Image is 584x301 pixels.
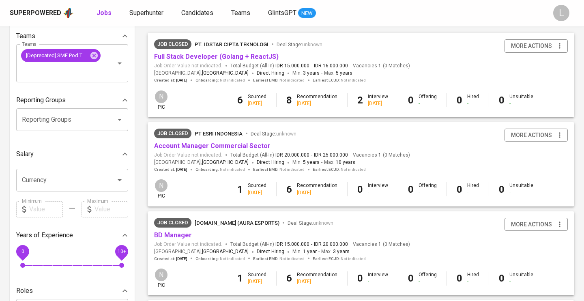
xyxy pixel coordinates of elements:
[154,53,279,60] a: Full Stack Developer (Golang + ReactJS)
[368,100,388,107] div: [DATE]
[313,77,366,83] span: Earliest ECJD :
[509,100,533,107] div: -
[117,248,126,254] span: 10+
[303,249,317,254] span: 1 year
[154,129,191,138] div: Client changed hiring focus to other job openings
[509,278,533,285] div: -
[176,256,187,262] span: [DATE]
[357,184,363,195] b: 0
[202,69,249,77] span: [GEOGRAPHIC_DATA]
[467,271,479,285] div: Hired
[16,283,128,299] div: Roles
[499,95,505,106] b: 0
[154,256,187,262] span: Created at :
[303,70,320,76] span: 3 years
[154,248,249,256] span: [GEOGRAPHIC_DATA] ,
[341,256,366,262] span: Not indicated
[457,95,462,106] b: 0
[16,31,35,41] p: Teams
[467,100,479,107] div: -
[467,189,479,196] div: -
[16,146,128,162] div: Salary
[237,95,243,106] b: 6
[275,241,309,248] span: IDR 15.000.000
[509,189,533,196] div: -
[313,167,366,172] span: Earliest ECJD :
[311,152,312,159] span: -
[277,42,322,47] span: Deal Stage :
[286,184,292,195] b: 6
[357,273,363,284] b: 0
[195,220,279,226] span: [DOMAIN_NAME] (Aura Esports)
[467,93,479,107] div: Hired
[499,273,505,284] b: 0
[505,218,568,231] button: more actions
[336,159,355,165] span: 10 years
[195,256,245,262] span: Onboarding :
[154,62,222,69] span: Job Order Value not indicated.
[257,70,284,76] span: Direct Hiring
[16,28,128,44] div: Teams
[248,100,266,107] div: [DATE]
[21,49,101,62] div: [Deprecated] SME Pod Tech 1 - Haryo
[288,220,333,226] span: Deal Stage :
[251,131,296,137] span: Deal Stage :
[154,167,187,172] span: Created at :
[268,8,316,18] a: GlintsGPT NEW
[457,273,462,284] b: 0
[341,77,366,83] span: Not indicated
[457,184,462,195] b: 0
[368,189,388,196] div: -
[220,77,245,83] span: Not indicated
[129,9,163,17] span: Superhunter
[467,278,479,285] div: -
[154,268,168,282] div: N
[248,93,266,107] div: Sourced
[154,231,192,239] a: BD Manager
[368,271,388,285] div: Interview
[408,184,414,195] b: 0
[511,41,552,51] span: more actions
[292,159,320,165] span: Min.
[237,273,243,284] b: 1
[297,93,337,107] div: Recommendation
[195,41,268,47] span: PT. IDStar Cipta Teknologi
[357,95,363,106] b: 2
[509,93,533,107] div: Unsuitable
[97,9,112,17] b: Jobs
[419,278,437,285] div: -
[195,167,245,172] span: Onboarding :
[268,9,296,17] span: GlintsGPT
[368,182,388,196] div: Interview
[97,8,113,18] a: Jobs
[292,249,317,254] span: Min.
[353,62,410,69] span: Vacancies ( 0 Matches )
[286,95,292,106] b: 8
[368,278,388,285] div: -
[176,167,187,172] span: [DATE]
[297,182,337,196] div: Recommendation
[279,167,305,172] span: Not indicated
[21,52,92,59] span: [Deprecated] SME Pod Tech 1 - Haryo
[220,167,245,172] span: Not indicated
[509,271,533,285] div: Unsuitable
[220,256,245,262] span: Not indicated
[303,159,320,165] span: 5 years
[408,95,414,106] b: 0
[231,9,250,17] span: Teams
[314,152,348,159] span: IDR 25.000.000
[231,8,252,18] a: Teams
[336,70,352,76] span: 5 years
[511,130,552,140] span: more actions
[333,249,350,254] span: 3 years
[314,62,348,69] span: IDR 16.000.000
[114,114,125,125] button: Open
[302,42,322,47] span: unknown
[313,220,333,226] span: unknown
[16,92,128,108] div: Reporting Groups
[202,248,249,256] span: [GEOGRAPHIC_DATA]
[311,241,312,248] span: -
[275,62,309,69] span: IDR 15.000.000
[129,8,165,18] a: Superhunter
[248,278,266,285] div: [DATE]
